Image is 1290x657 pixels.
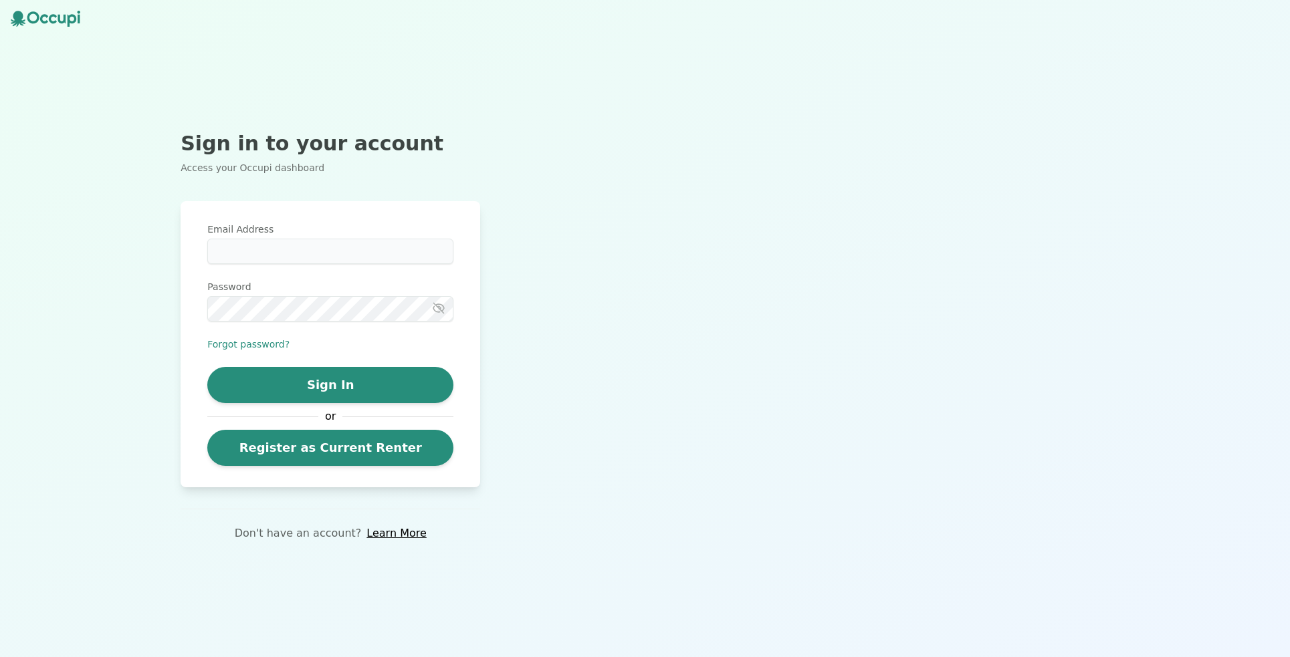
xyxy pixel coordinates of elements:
span: or [318,408,342,424]
label: Password [207,280,453,293]
button: Forgot password? [207,338,290,351]
p: Don't have an account? [235,525,362,541]
a: Learn More [366,525,426,541]
button: Sign In [207,367,453,403]
p: Access your Occupi dashboard [181,161,480,174]
label: Email Address [207,223,453,236]
a: Register as Current Renter [207,430,453,466]
h2: Sign in to your account [181,132,480,156]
